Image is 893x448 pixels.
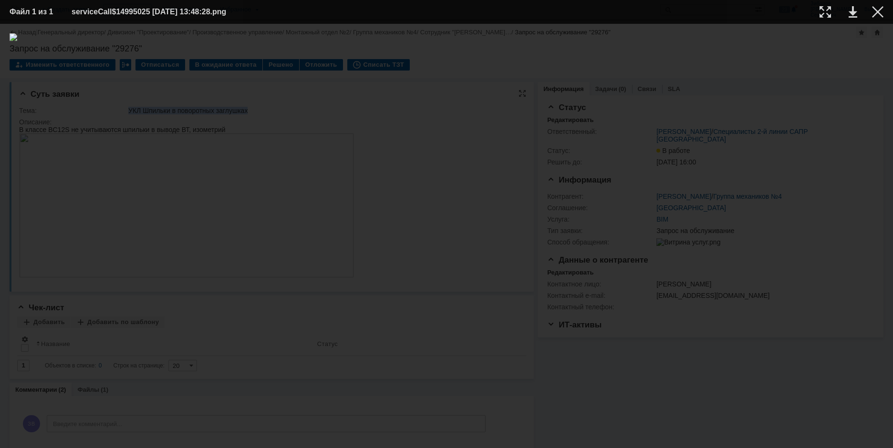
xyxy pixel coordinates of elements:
[849,6,857,18] div: Скачать файл
[72,6,250,18] div: serviceCall$14995025 [DATE] 13:48:28.png
[10,8,57,16] div: Файл 1 из 1
[872,6,883,18] div: Закрыть окно (Esc)
[820,6,831,18] div: Увеличить масштаб
[10,33,883,438] img: download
